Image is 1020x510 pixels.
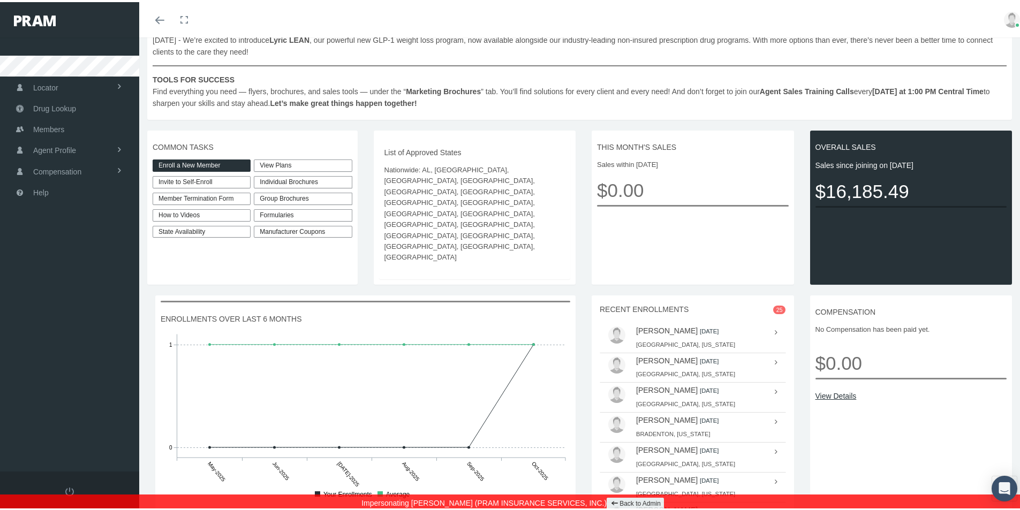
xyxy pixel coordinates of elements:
[153,9,1007,107] span: [DATE] - We are very excited to announce that we are bringing back the These are available for en...
[597,157,789,168] span: Sales within [DATE]
[33,117,64,138] span: Members
[531,458,549,479] tspan: Oct-2025
[254,207,352,219] div: Formularies
[700,385,719,392] small: [DATE]
[636,399,735,405] small: [GEOGRAPHIC_DATA], [US_STATE]
[254,157,352,170] a: View Plans
[608,324,625,341] img: user-placeholder.jpg
[33,75,58,96] span: Locator
[636,384,698,392] a: [PERSON_NAME]
[269,34,309,42] b: Lyric LEAN
[815,157,1007,169] span: Sales since joining on [DATE]
[636,489,735,495] small: [GEOGRAPHIC_DATA], [US_STATE]
[600,303,689,311] span: RECENT ENROLLMENTS
[773,303,786,313] span: 25
[33,96,76,117] span: Drug Lookup
[153,191,251,203] a: Member Termination Form
[636,414,698,422] a: [PERSON_NAME]
[608,474,625,491] img: user-placeholder.jpg
[207,458,226,480] tspan: May-2025
[384,144,565,156] span: List of Approved States
[636,444,698,452] a: [PERSON_NAME]
[336,458,360,485] tspan: [DATE]-2025
[384,163,565,261] span: Nationwide: AL, [GEOGRAPHIC_DATA], [GEOGRAPHIC_DATA], [GEOGRAPHIC_DATA], [GEOGRAPHIC_DATA], [GEOG...
[872,85,984,94] b: [DATE] at 1:00 PM Central Time
[254,191,352,203] div: Group Brochures
[1004,10,1020,26] img: user-placeholder.jpg
[608,354,625,371] img: user-placeholder.jpg
[8,492,1020,510] div: Impersonating [PERSON_NAME] (PRAM INSURANCE SERVICES, INC.)
[169,442,172,448] tspan: 0
[153,207,251,219] a: How to Videos
[153,139,352,151] span: COMMON TASKS
[169,339,172,345] tspan: 1
[153,174,251,186] a: Invite to Self-Enroll
[607,496,664,508] a: Back to Admin
[700,326,719,332] small: [DATE]
[153,73,235,82] b: TOOLS FOR SUCCESS
[597,173,789,203] span: $0.00
[608,414,625,431] img: user-placeholder.jpg
[700,445,719,452] small: [DATE]
[636,324,698,333] a: [PERSON_NAME]
[815,338,1007,376] span: $0.00
[597,139,789,151] span: THIS MONTH'S SALES
[466,458,486,480] tspan: Sep-2025
[700,415,719,422] small: [DATE]
[815,174,1007,204] span: $16,185.49
[700,356,719,362] small: [DATE]
[636,474,698,482] a: [PERSON_NAME]
[636,339,735,346] small: [GEOGRAPHIC_DATA], [US_STATE]
[608,384,625,401] img: user-placeholder.jpg
[636,354,698,363] a: [PERSON_NAME]
[636,459,735,465] small: [GEOGRAPHIC_DATA], [US_STATE]
[406,85,481,94] b: Marketing Brochures
[33,180,49,201] span: Help
[33,138,76,158] span: Agent Profile
[992,474,1017,499] div: Open Intercom Messenger
[815,304,1007,316] span: COMPENSATION
[401,458,421,480] tspan: Aug-2025
[254,224,352,236] a: Manufacturer Coupons
[161,311,570,323] span: ENROLLMENTS OVER LAST 6 MONTHS
[815,388,1007,400] a: View Details
[815,322,1007,333] span: No Compensation has been paid yet.
[636,369,735,375] small: [GEOGRAPHIC_DATA], [US_STATE]
[14,13,56,24] img: PRAM_20_x_78.png
[815,139,1007,151] span: OVERALL SALES
[153,224,251,236] a: State Availability
[760,85,854,94] b: Agent Sales Training Calls
[270,97,417,105] b: Let’s make great things happen together!
[700,475,719,482] small: [DATE]
[608,444,625,461] img: user-placeholder.jpg
[271,458,291,479] tspan: Jun-2025
[33,159,81,180] span: Compensation
[254,174,352,186] div: Individual Brochures
[636,429,711,435] small: BRADENTON, [US_STATE]
[153,157,251,170] a: Enroll a New Member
